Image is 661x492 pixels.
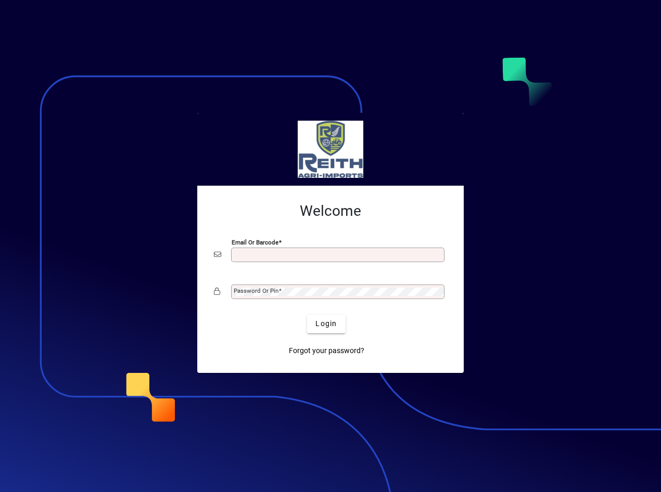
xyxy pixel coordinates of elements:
span: Login [315,318,337,329]
a: Forgot your password? [285,342,368,360]
mat-label: Password or Pin [234,287,278,294]
button: Login [307,315,345,333]
h2: Welcome [214,202,447,220]
span: Forgot your password? [289,345,364,356]
mat-label: Email or Barcode [232,238,278,245]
